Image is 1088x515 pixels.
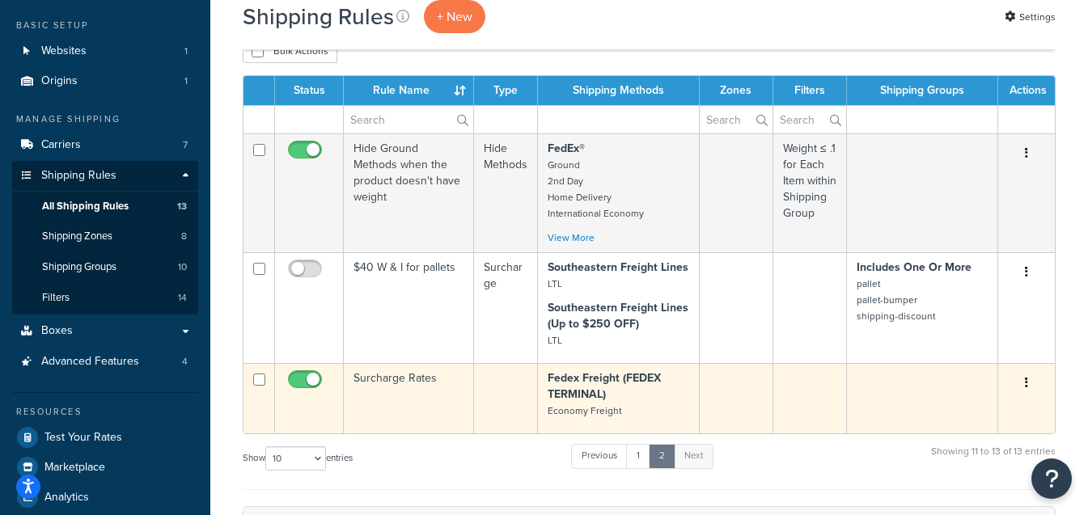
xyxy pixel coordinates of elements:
th: Filters [773,76,847,105]
a: Previous [571,444,628,468]
th: Rule Name : activate to sort column ascending [344,76,474,105]
h1: Shipping Rules [243,1,394,32]
a: 1 [626,444,650,468]
a: Analytics [12,483,198,512]
strong: FedEx® [548,140,585,157]
li: Shipping Rules [12,161,198,314]
span: Filters [42,291,70,305]
span: 7 [183,138,188,152]
small: pallet pallet-bumper shipping-discount [857,276,935,323]
td: Surcharge Rates [344,363,474,433]
strong: Southeastern Freight Lines (Up to $250 OFF) [548,299,688,332]
a: Settings [1005,6,1056,28]
td: Weight ≤ .1 for Each Item within Shipping Group [773,133,847,252]
span: Boxes [41,324,73,338]
li: Advanced Features [12,347,198,377]
small: Economy Freight [548,403,621,418]
button: Open Resource Center [1031,458,1072,499]
span: Shipping Groups [42,260,116,274]
span: Shipping Rules [41,169,116,183]
span: Websites [41,44,87,58]
span: Test Your Rates [44,431,122,445]
span: 14 [178,291,187,305]
a: 2 [649,444,675,468]
li: All Shipping Rules [12,192,198,222]
a: Next [674,444,713,468]
small: LTL [548,276,562,291]
td: Hide Methods [474,133,539,252]
a: Shipping Groups 10 [12,252,198,282]
strong: Southeastern Freight Lines [548,259,688,276]
th: Actions [998,76,1055,105]
a: Shipping Zones 8 [12,222,198,251]
a: Boxes [12,316,198,346]
span: 13 [177,200,187,213]
td: Surcharge [474,252,539,363]
input: Search [700,106,773,133]
span: 1 [184,74,188,88]
td: $40 W & I for pallets [344,252,474,363]
small: Ground 2nd Day Home Delivery International Economy [548,158,644,221]
th: Zones [700,76,773,105]
span: Analytics [44,491,89,504]
span: Marketplace [44,461,105,475]
span: Origins [41,74,78,88]
a: View More [548,230,595,245]
li: Carriers [12,130,198,160]
div: Manage Shipping [12,112,198,126]
a: Filters 14 [12,283,198,313]
label: Show entries [243,446,353,471]
div: Basic Setup [12,19,198,32]
a: Origins 1 [12,66,198,96]
select: Showentries [265,446,326,471]
li: Shipping Zones [12,222,198,251]
span: 1 [184,44,188,58]
a: Marketplace [12,453,198,482]
a: Websites 1 [12,36,198,66]
input: Search [773,106,846,133]
td: Hide Ground Methods when the product doesn't have weight [344,133,474,252]
li: Shipping Groups [12,252,198,282]
th: Type [474,76,539,105]
strong: Includes One Or More [857,259,972,276]
span: All Shipping Rules [42,200,129,213]
li: Filters [12,283,198,313]
span: Shipping Zones [42,230,112,243]
th: Status [275,76,344,105]
input: Search [344,106,473,133]
a: Carriers 7 [12,130,198,160]
a: Test Your Rates [12,423,198,452]
span: Advanced Features [41,355,139,369]
div: Showing 11 to 13 of 13 entries [931,442,1056,477]
th: Shipping Groups [847,76,998,105]
span: 10 [178,260,187,274]
strong: Fedex Freight (FEDEX TERMINAL) [548,369,661,403]
small: LTL [548,333,562,348]
li: Origins [12,66,198,96]
li: Websites [12,36,198,66]
span: Carriers [41,138,81,152]
a: All Shipping Rules 13 [12,192,198,222]
th: Shipping Methods [538,76,699,105]
button: Bulk Actions [243,39,337,63]
div: Resources [12,405,198,419]
span: 4 [182,355,188,369]
span: 8 [181,230,187,243]
a: Shipping Rules [12,161,198,191]
a: Advanced Features 4 [12,347,198,377]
